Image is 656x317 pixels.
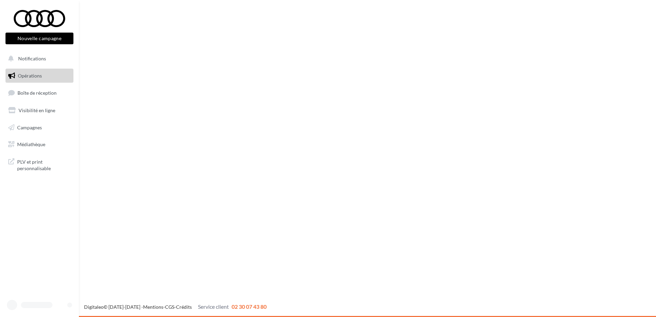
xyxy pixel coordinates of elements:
a: Visibilité en ligne [4,103,75,118]
a: Boîte de réception [4,85,75,100]
span: Campagnes [17,124,42,130]
span: Boîte de réception [17,90,57,96]
button: Nouvelle campagne [5,33,73,44]
a: Campagnes [4,120,75,135]
span: Opérations [18,73,42,79]
a: Crédits [176,304,192,310]
a: Digitaleo [84,304,104,310]
span: 02 30 07 43 80 [232,303,267,310]
span: Service client [198,303,229,310]
span: PLV et print personnalisable [17,157,71,172]
a: Médiathèque [4,137,75,152]
span: © [DATE]-[DATE] - - - [84,304,267,310]
a: Opérations [4,69,75,83]
a: PLV et print personnalisable [4,154,75,175]
a: Mentions [143,304,163,310]
a: CGS [165,304,174,310]
button: Notifications [4,51,72,66]
span: Médiathèque [17,141,45,147]
span: Notifications [18,56,46,61]
span: Visibilité en ligne [19,107,55,113]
